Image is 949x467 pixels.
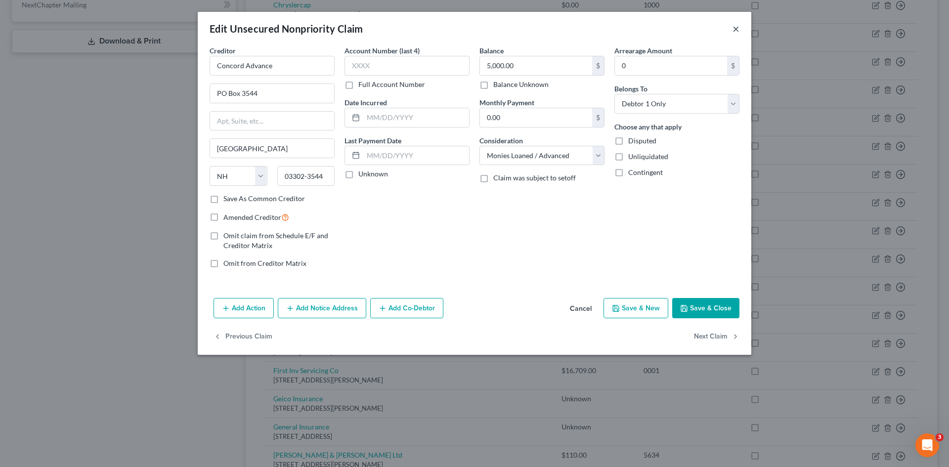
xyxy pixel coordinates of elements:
button: Add Co-Debtor [370,298,443,319]
input: 0.00 [480,108,592,127]
div: $ [727,56,739,75]
button: Cancel [562,299,600,319]
label: Date Incurred [345,97,387,108]
input: 0.00 [480,56,592,75]
label: Unknown [358,169,388,179]
span: Omit from Creditor Matrix [223,259,306,267]
button: Save & New [604,298,668,319]
input: Apt, Suite, etc... [210,112,334,130]
input: MM/DD/YYYY [363,146,469,165]
label: Full Account Number [358,80,425,89]
button: Add Notice Address [278,298,366,319]
label: Monthly Payment [479,97,534,108]
button: × [733,23,739,35]
button: Previous Claim [214,326,272,347]
label: Account Number (last 4) [345,45,420,56]
span: Disputed [628,136,656,145]
input: MM/DD/YYYY [363,108,469,127]
span: Amended Creditor [223,213,281,221]
div: Edit Unsecured Nonpriority Claim [210,22,363,36]
label: Save As Common Creditor [223,194,305,204]
label: Arrearage Amount [614,45,672,56]
span: Claim was subject to setoff [493,173,576,182]
label: Choose any that apply [614,122,682,132]
span: Contingent [628,168,663,176]
input: Enter city... [210,139,334,158]
div: $ [592,56,604,75]
span: Belongs To [614,85,647,93]
button: Save & Close [672,298,739,319]
button: Add Action [214,298,274,319]
label: Consideration [479,135,523,146]
label: Balance [479,45,504,56]
button: Next Claim [694,326,739,347]
div: $ [592,108,604,127]
label: Balance Unknown [493,80,549,89]
input: XXXX [345,56,470,76]
label: Last Payment Date [345,135,401,146]
input: Enter zip... [277,166,335,186]
span: 3 [936,433,944,441]
iframe: Intercom live chat [915,433,939,457]
span: Omit claim from Schedule E/F and Creditor Matrix [223,231,328,250]
input: Search creditor by name... [210,56,335,76]
span: Creditor [210,46,236,55]
span: Unliquidated [628,152,668,161]
input: Enter address... [210,84,334,103]
input: 0.00 [615,56,727,75]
